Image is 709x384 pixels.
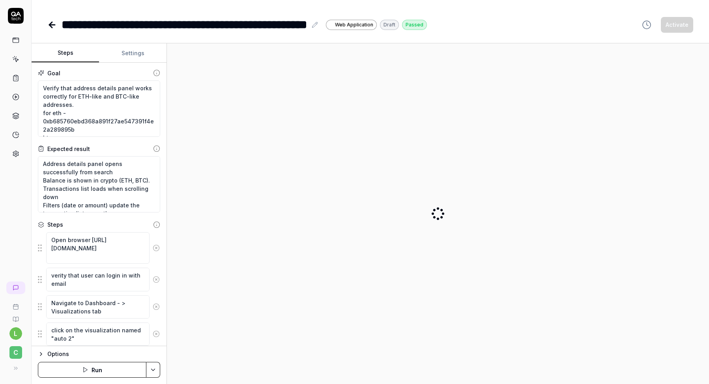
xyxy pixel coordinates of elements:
span: C [9,346,22,359]
button: Options [38,349,160,359]
button: Settings [99,44,166,63]
a: New conversation [6,281,25,294]
button: View version history [637,17,656,33]
button: Remove step [150,272,163,287]
button: Remove step [150,240,163,256]
div: Suggestions [38,295,160,319]
a: Web Application [326,19,377,30]
span: Web Application [335,21,373,28]
button: Remove step [150,326,163,342]
div: Steps [47,220,63,229]
button: Activate [661,17,693,33]
div: Suggestions [38,322,160,346]
div: Draft [380,20,399,30]
button: Steps [32,44,99,63]
div: Options [47,349,160,359]
button: Remove step [150,299,163,315]
div: Suggestions [38,267,160,291]
div: Goal [47,69,60,77]
div: Suggestions [38,232,160,264]
button: Run [38,362,146,378]
a: Book a call with us [3,297,28,310]
a: Documentation [3,310,28,322]
button: C [3,340,28,360]
button: l [9,327,22,340]
div: Passed [402,20,427,30]
div: Expected result [47,145,90,153]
